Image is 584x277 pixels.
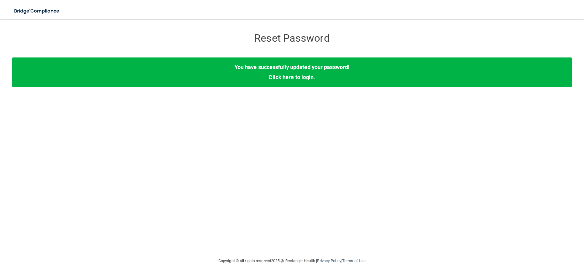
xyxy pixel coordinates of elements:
[342,258,366,263] a: Terms of Use
[181,251,403,271] div: Copyright © All rights reserved 2025 @ Rectangle Health | |
[181,33,403,44] h3: Reset Password
[12,57,572,87] div: .
[269,74,314,80] a: Click here to login
[235,64,349,70] b: You have successfully updated your password!
[9,5,65,17] img: bridge_compliance_login_screen.278c3ca4.svg
[317,258,341,263] a: Privacy Policy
